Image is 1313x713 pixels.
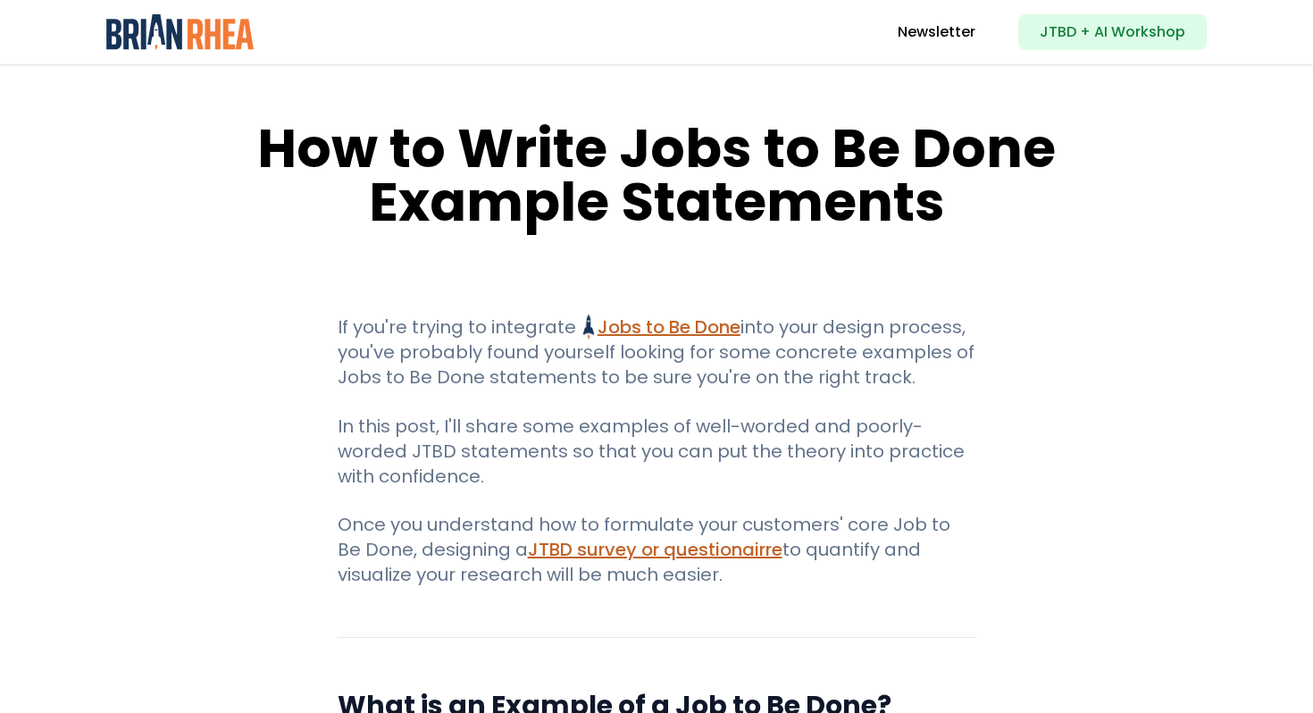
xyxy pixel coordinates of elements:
p: If you're trying to integrate into your design process, you've probably found yourself looking fo... [338,315,976,390]
img: Brian Rhea [106,14,254,50]
a: JTBD + AI Workshop [1018,14,1207,50]
p: In this post, I'll share some examples of well-worded and poorly-worded JTBD statements so that y... [338,414,976,489]
p: Once you understand how to formulate your customers' core Job to Be Done, designing a to quantify... [338,512,976,587]
h1: How to Write Jobs to Be Done Example Statements [219,122,1094,229]
a: JTBD survey or questionairre [528,537,782,562]
a: Newsletter [898,21,975,43]
a: Jobs to Be Done [583,315,740,340]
